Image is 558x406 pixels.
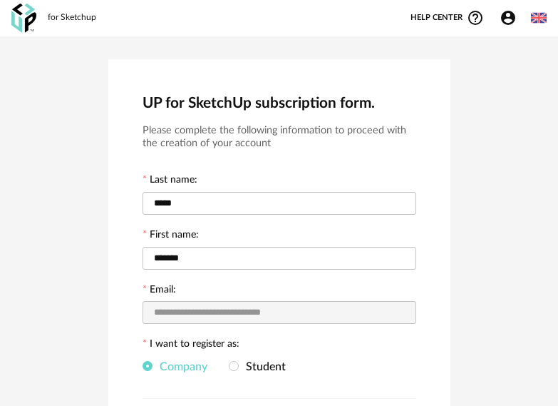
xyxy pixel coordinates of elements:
span: Account Circle icon [500,9,523,26]
div: for Sketchup [48,12,96,24]
label: Last name: [143,175,197,188]
span: Help Circle Outline icon [467,9,484,26]
h2: UP for SketchUp subscription form. [143,93,416,113]
span: Student [239,361,286,372]
span: Company [153,361,207,372]
label: Email: [143,285,176,298]
span: Help centerHelp Circle Outline icon [410,9,484,26]
label: First name: [143,230,199,243]
img: us [531,10,547,26]
label: I want to register as: [143,339,239,352]
span: Account Circle icon [500,9,517,26]
img: OXP [11,4,36,33]
h3: Please complete the following information to proceed with the creation of your account [143,124,416,151]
